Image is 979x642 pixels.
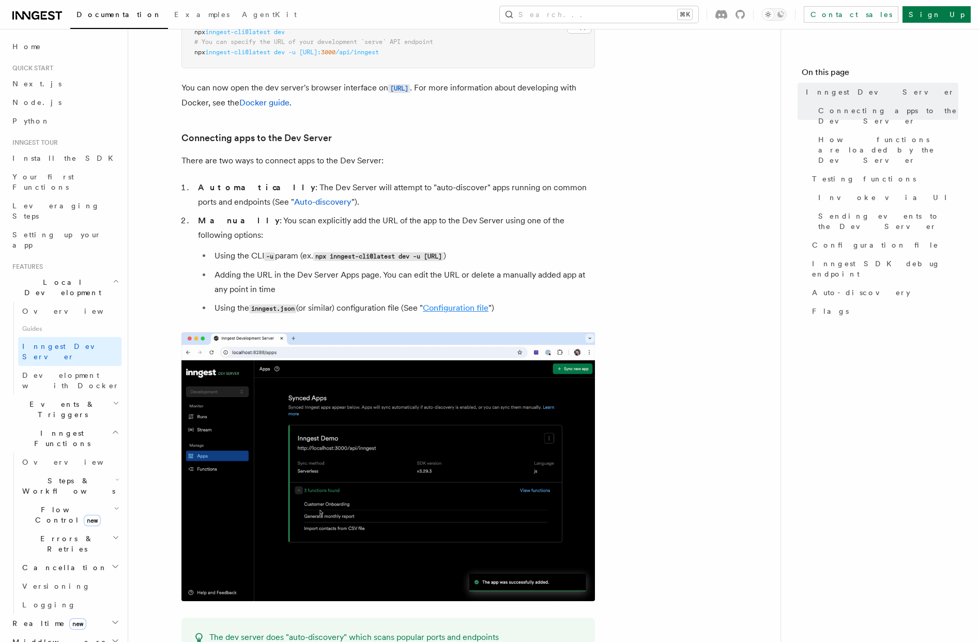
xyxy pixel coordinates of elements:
span: Next.js [12,80,62,88]
a: Home [8,37,121,56]
span: Logging [22,601,76,609]
a: Connecting apps to the Dev Server [814,101,958,130]
a: Connecting apps to the Dev Server [181,131,332,145]
span: dev [274,49,285,56]
a: Versioning [18,577,121,595]
span: Guides [18,320,121,337]
span: Node.js [12,98,62,106]
span: Overview [22,458,129,466]
span: Python [12,117,50,125]
strong: Manually [198,216,280,225]
span: Flags [812,306,849,316]
span: Auto-discovery [812,287,910,298]
div: Inngest Functions [8,453,121,614]
a: Inngest Dev Server [18,337,121,366]
code: [URL] [388,84,410,93]
a: Inngest SDK debug endpoint [808,254,958,283]
span: npx [194,28,205,36]
button: Steps & Workflows [18,471,121,500]
span: Sending events to the Dev Server [818,211,958,232]
button: Realtimenew [8,614,121,633]
span: Install the SDK [12,154,119,162]
span: Home [12,41,41,52]
span: dev [274,28,285,36]
a: Documentation [70,3,168,29]
kbd: ⌘K [678,9,692,20]
span: Configuration file [812,240,939,250]
a: Invoke via UI [814,188,958,207]
p: There are two ways to connect apps to the Dev Server: [181,154,595,168]
a: How functions are loaded by the Dev Server [814,130,958,170]
span: inngest-cli@latest [205,49,270,56]
h4: On this page [802,66,958,83]
a: Contact sales [804,6,898,23]
strong: Automatically [198,182,315,192]
a: Setting up your app [8,225,121,254]
button: Toggle dark mode [762,8,787,21]
span: Invoke via UI [818,192,956,203]
span: Realtime [8,618,86,629]
a: Node.js [8,93,121,112]
span: Setting up your app [12,231,101,249]
span: new [84,515,101,526]
button: Inngest Functions [8,424,121,453]
button: Search...⌘K [500,6,698,23]
span: Inngest Dev Server [22,342,111,361]
a: Testing functions [808,170,958,188]
span: Events & Triggers [8,399,113,420]
span: npx [194,49,205,56]
li: Using the CLI param (ex. ) [211,249,595,264]
a: Examples [168,3,236,28]
a: Your first Functions [8,167,121,196]
a: Leveraging Steps [8,196,121,225]
a: Configuration file [808,236,958,254]
span: 3000 [321,49,335,56]
a: [URL] [388,83,410,93]
p: You can now open the dev server's browser interface on . For more information about developing wi... [181,81,595,110]
a: Overview [18,302,121,320]
span: AgentKit [242,10,297,19]
button: Events & Triggers [8,395,121,424]
code: -u [264,252,275,261]
a: Docker guide [239,98,289,108]
span: Leveraging Steps [12,202,100,220]
a: Install the SDK [8,149,121,167]
span: Steps & Workflows [18,476,115,496]
code: npx inngest-cli@latest dev -u [URL] [313,252,443,261]
a: Auto-discovery [294,197,351,207]
span: [URL]: [299,49,321,56]
button: Local Development [8,273,121,302]
a: Logging [18,595,121,614]
button: Errors & Retries [18,529,121,558]
span: Documentation [77,10,162,19]
a: AgentKit [236,3,303,28]
img: Dev Server demo manually syncing an app [181,332,595,601]
span: Flow Control [18,505,114,525]
a: Configuration file [423,303,488,313]
li: Adding the URL in the Dev Server Apps page. You can edit the URL or delete a manually added app a... [211,268,595,297]
span: Your first Functions [12,173,74,191]
span: Connecting apps to the Dev Server [818,105,958,126]
span: Quick start [8,64,53,72]
li: : The Dev Server will attempt to "auto-discover" apps running on common ports and endpoints (See ... [195,180,595,209]
span: Versioning [22,582,90,590]
button: Flow Controlnew [18,500,121,529]
a: Development with Docker [18,366,121,395]
code: inngest.json [249,304,296,313]
span: Errors & Retries [18,533,112,554]
a: Inngest Dev Server [802,83,958,101]
span: How functions are loaded by the Dev Server [818,134,958,165]
button: Cancellation [18,558,121,577]
span: Inngest SDK debug endpoint [812,258,958,279]
span: Inngest Dev Server [806,87,955,97]
a: Auto-discovery [808,283,958,302]
span: Development with Docker [22,371,119,390]
a: Sending events to the Dev Server [814,207,958,236]
span: Features [8,263,43,271]
span: inngest-cli@latest [205,28,270,36]
span: Inngest Functions [8,428,112,449]
span: new [69,618,86,630]
span: # You can specify the URL of your development `serve` API endpoint [194,38,433,45]
span: Local Development [8,277,113,298]
a: Python [8,112,121,130]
